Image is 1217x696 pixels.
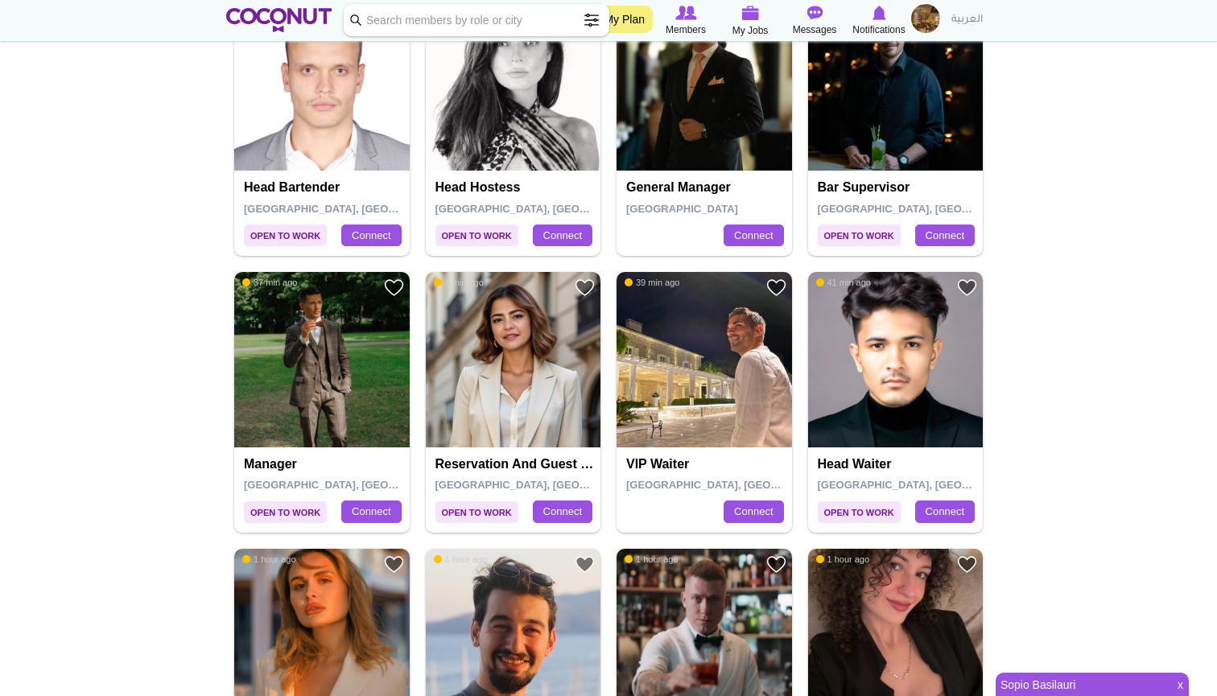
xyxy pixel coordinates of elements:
[625,554,679,565] span: 1 hour ago
[434,554,488,565] span: 1 hour ago
[244,180,404,195] h4: Head Bartender
[575,554,595,575] a: Add to Favourites
[852,22,905,38] span: Notifications
[807,6,823,20] img: Messages
[226,8,332,32] img: Home
[533,224,592,247] a: Connect
[816,554,870,565] span: 1 hour ago
[384,554,404,575] a: Add to Favourites
[626,180,786,195] h4: General Manager
[675,6,696,20] img: Browse Members
[847,4,911,38] a: Notifications Notifications
[434,277,484,288] span: 8 min ago
[957,278,977,298] a: Add to Favourites
[724,500,783,523] a: Connect
[341,500,401,523] a: Connect
[718,4,782,39] a: My Jobs My Jobs
[816,277,871,288] span: 41 min ago
[435,203,665,215] span: [GEOGRAPHIC_DATA], [GEOGRAPHIC_DATA]
[244,224,327,246] span: Open to Work
[915,500,975,523] a: Connect
[818,457,978,472] h4: Head Waiter
[435,479,665,491] span: [GEOGRAPHIC_DATA], [GEOGRAPHIC_DATA]
[766,554,786,575] a: Add to Favourites
[957,554,977,575] a: Add to Favourites
[244,501,327,523] span: Open to Work
[596,6,653,33] a: My Plan
[435,180,596,195] h4: Head Hostess
[435,501,518,523] span: Open to Work
[818,501,901,523] span: Open to Work
[782,4,847,38] a: Messages Messages
[915,224,975,247] a: Connect
[626,457,786,472] h4: VIP waiter
[766,278,786,298] a: Add to Favourites
[818,479,1047,491] span: [GEOGRAPHIC_DATA], [GEOGRAPHIC_DATA]
[533,500,592,523] a: Connect
[818,224,901,246] span: Open to Work
[384,278,404,298] a: Add to Favourites
[666,22,706,38] span: Members
[341,224,401,247] a: Connect
[724,224,783,247] a: Connect
[435,457,596,472] h4: Reservation and Guest Relation Manager
[732,23,769,39] span: My Jobs
[244,479,473,491] span: [GEOGRAPHIC_DATA], [GEOGRAPHIC_DATA]
[626,479,856,491] span: [GEOGRAPHIC_DATA], [GEOGRAPHIC_DATA]
[626,203,738,215] span: [GEOGRAPHIC_DATA]
[242,277,297,288] span: 37 min ago
[625,277,679,288] span: 39 min ago
[873,6,886,20] img: Notifications
[435,224,518,246] span: Open to Work
[818,180,978,195] h4: Bar Supervisor
[793,22,837,38] span: Messages
[818,203,1047,215] span: [GEOGRAPHIC_DATA], [GEOGRAPHIC_DATA]
[244,457,404,472] h4: manager
[575,278,595,298] a: Add to Favourites
[244,203,473,215] span: [GEOGRAPHIC_DATA], [GEOGRAPHIC_DATA]
[996,673,1168,696] a: Sopio Basilauri
[344,4,609,36] input: Search members by role or city
[242,554,296,565] span: 1 hour ago
[741,6,759,20] img: My Jobs
[1172,673,1189,696] span: x
[654,4,718,38] a: Browse Members Members
[943,4,991,36] a: العربية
